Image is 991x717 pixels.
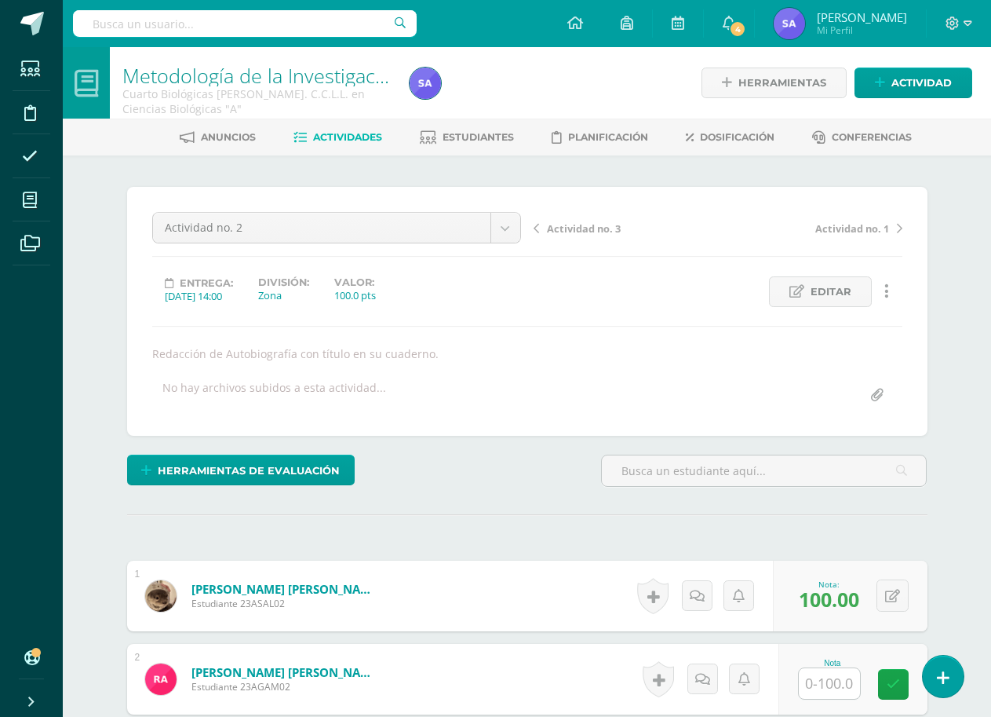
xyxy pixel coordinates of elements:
[122,86,391,116] div: Cuarto Biológicas Bach. C.C.L.L. en Ciencias Biológicas 'A'
[191,680,380,693] span: Estudiante 23AGAM02
[293,125,382,150] a: Actividades
[552,125,648,150] a: Planificación
[738,68,826,97] span: Herramientas
[122,64,391,86] h1: Metodología de la Investigación
[811,277,851,306] span: Editar
[313,131,382,143] span: Actividades
[165,289,233,303] div: [DATE] 14:00
[334,276,376,288] label: Valor:
[443,131,514,143] span: Estudiantes
[73,10,417,37] input: Busca un usuario...
[165,213,479,243] span: Actividad no. 2
[334,288,376,302] div: 100.0 pts
[602,455,927,486] input: Busca un estudiante aquí...
[122,62,403,89] a: Metodología de la Investigación
[774,8,805,39] img: e13c725d1f66a19cb499bd52eb79269c.png
[854,68,972,98] a: Actividad
[162,380,386,411] div: No hay archivos subidos a esta actividad...
[258,276,309,288] label: División:
[568,131,648,143] span: Planificación
[191,597,380,610] span: Estudiante 23ASAL02
[817,9,907,25] span: [PERSON_NAME]
[832,131,912,143] span: Conferencias
[180,277,233,289] span: Entrega:
[145,580,177,612] img: 4a7f54cfb78641ec56ee0249bd5416f7.png
[812,125,912,150] a: Conferencias
[191,581,380,597] a: [PERSON_NAME] [PERSON_NAME]
[153,213,520,243] a: Actividad no. 2
[700,131,774,143] span: Dosificación
[817,24,907,37] span: Mi Perfil
[799,586,859,613] span: 100.00
[410,68,441,99] img: e13c725d1f66a19cb499bd52eb79269c.png
[127,455,355,485] a: Herramientas de evaluación
[420,125,514,150] a: Estudiantes
[534,220,718,236] a: Actividad no. 3
[180,125,256,150] a: Anuncios
[201,131,256,143] span: Anuncios
[258,288,309,302] div: Zona
[146,346,909,361] div: Redacción de Autobiografía con título en su cuaderno.
[191,664,380,680] a: [PERSON_NAME] [PERSON_NAME]
[547,221,621,236] span: Actividad no. 3
[799,579,859,590] div: Nota:
[145,664,177,695] img: ac2ce8ba9496a1f48b6c77a8ef1e8d81.png
[799,668,860,699] input: 0-100.0
[891,68,952,97] span: Actividad
[158,456,340,485] span: Herramientas de evaluación
[729,20,746,38] span: 4
[798,659,867,668] div: Nota
[701,68,847,98] a: Herramientas
[686,125,774,150] a: Dosificación
[718,220,902,236] a: Actividad no. 1
[815,221,889,236] span: Actividad no. 1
